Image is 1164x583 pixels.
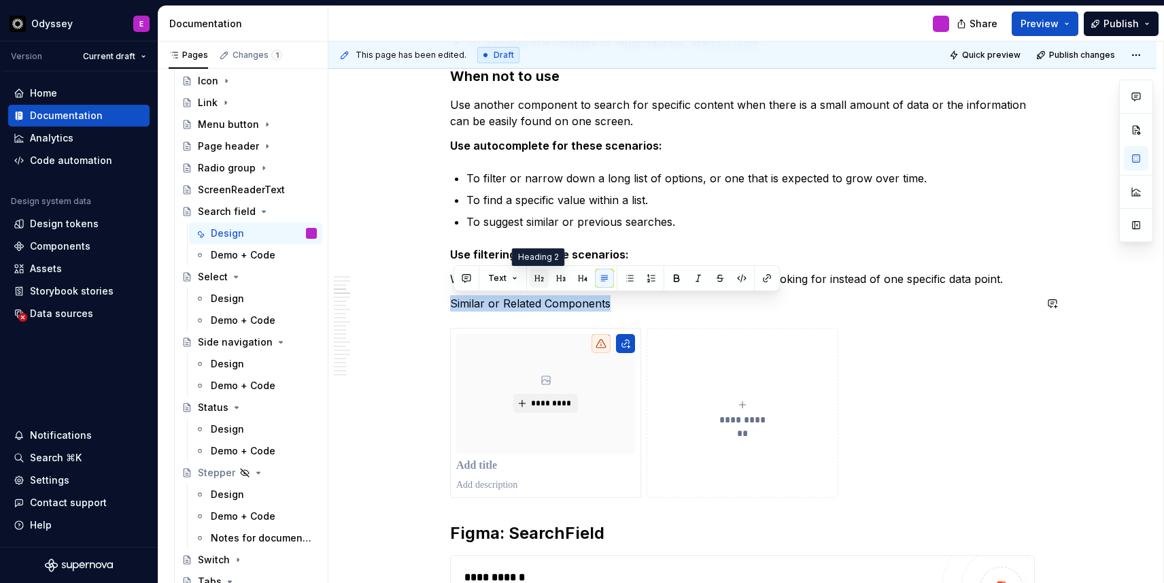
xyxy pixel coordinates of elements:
a: Search field [176,201,322,222]
a: Icon [176,70,322,92]
a: Select [176,266,322,288]
div: Storybook stories [30,284,114,298]
button: Contact support [8,492,150,514]
a: Analytics [8,127,150,149]
div: Analytics [30,131,73,145]
a: ScreenReaderText [176,179,322,201]
button: Publish changes [1032,46,1121,65]
p: To filter or narrow down a long list of options, or one that is expected to grow over time. [466,170,1035,186]
div: Demo + Code [211,248,275,262]
a: Side navigation [176,331,322,353]
div: Documentation [169,17,322,31]
a: Notes for documentation creation [189,527,322,549]
div: Data sources [30,307,93,320]
div: Components [30,239,90,253]
button: Quick preview [945,46,1027,65]
button: OdysseyE [3,9,155,38]
strong: Use filtering for these scenarios: [450,248,629,261]
button: Text [482,269,524,288]
a: Components [8,235,150,257]
div: Menu button [198,118,259,131]
div: Design [211,422,244,436]
p: When a user generally knows the type of information they’re looking for instead of one specific d... [450,271,1035,287]
div: Radio group [198,161,256,175]
a: Documentation [8,105,150,127]
a: Design tokens [8,213,150,235]
span: Text [488,273,507,284]
div: Search ⌘K [30,451,82,465]
span: Quick preview [962,50,1021,61]
span: Draft [494,50,514,61]
div: Documentation [30,109,103,122]
a: Design [189,418,322,440]
div: Assets [30,262,62,276]
p: To suggest similar or previous searches. [466,214,1035,230]
div: Design [211,292,244,305]
a: Demo + Code [189,310,322,331]
a: Home [8,82,150,104]
a: Design [189,222,322,244]
div: Design [211,227,244,240]
div: Odyssey [31,17,73,31]
a: Menu button [176,114,322,135]
h3: When not to use [450,67,1035,86]
a: Page header [176,135,322,157]
span: Current draft [83,51,135,62]
a: Radio group [176,157,322,179]
div: Demo + Code [211,444,275,458]
div: Icon [198,74,218,88]
div: Design tokens [30,217,99,231]
a: Link [176,92,322,114]
a: Design [189,484,322,505]
div: Demo + Code [211,379,275,393]
a: Demo + Code [189,244,322,266]
div: Search field [198,205,256,218]
div: Side navigation [198,335,273,349]
div: Changes [233,50,282,61]
div: Select [198,270,228,284]
div: Code automation [30,154,112,167]
div: Heading 2 [512,248,565,266]
div: ScreenReaderText [198,183,285,197]
p: Use another component to search for specific content when there is a small amount of data or the ... [450,97,1035,129]
img: c755af4b-9501-4838-9b3a-04de1099e264.png [10,16,26,32]
span: Publish [1103,17,1139,31]
button: Share [950,12,1006,36]
div: Demo + Code [211,510,275,523]
a: Demo + Code [189,505,322,527]
a: Design [189,288,322,310]
div: Stepper [198,466,235,480]
a: Switch [176,549,322,571]
p: To find a specific value within a list. [466,192,1035,208]
a: Data sources [8,303,150,324]
div: Notes for documentation creation [211,531,314,545]
svg: Supernova Logo [45,559,113,572]
div: Page header [198,139,259,153]
button: Help [8,514,150,536]
div: Settings [30,473,69,487]
div: Version [11,51,42,62]
button: Publish [1084,12,1159,36]
div: Notifications [30,429,92,442]
a: Assets [8,258,150,280]
button: Current draft [77,47,152,66]
a: Status [176,397,322,418]
a: Demo + Code [189,440,322,462]
a: Demo + Code [189,375,322,397]
span: Preview [1021,17,1059,31]
div: Link [198,96,218,110]
a: Settings [8,469,150,491]
div: Design system data [11,196,91,207]
div: Switch [198,553,230,567]
a: Stepper [176,462,322,484]
span: 1 [271,50,282,61]
div: Help [30,518,52,532]
div: Demo + Code [211,314,275,327]
div: Design [211,357,244,371]
a: Storybook stories [8,280,150,302]
div: Status [198,401,228,414]
button: Search ⌘K [8,447,150,469]
div: Home [30,86,57,100]
div: Contact support [30,496,107,510]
